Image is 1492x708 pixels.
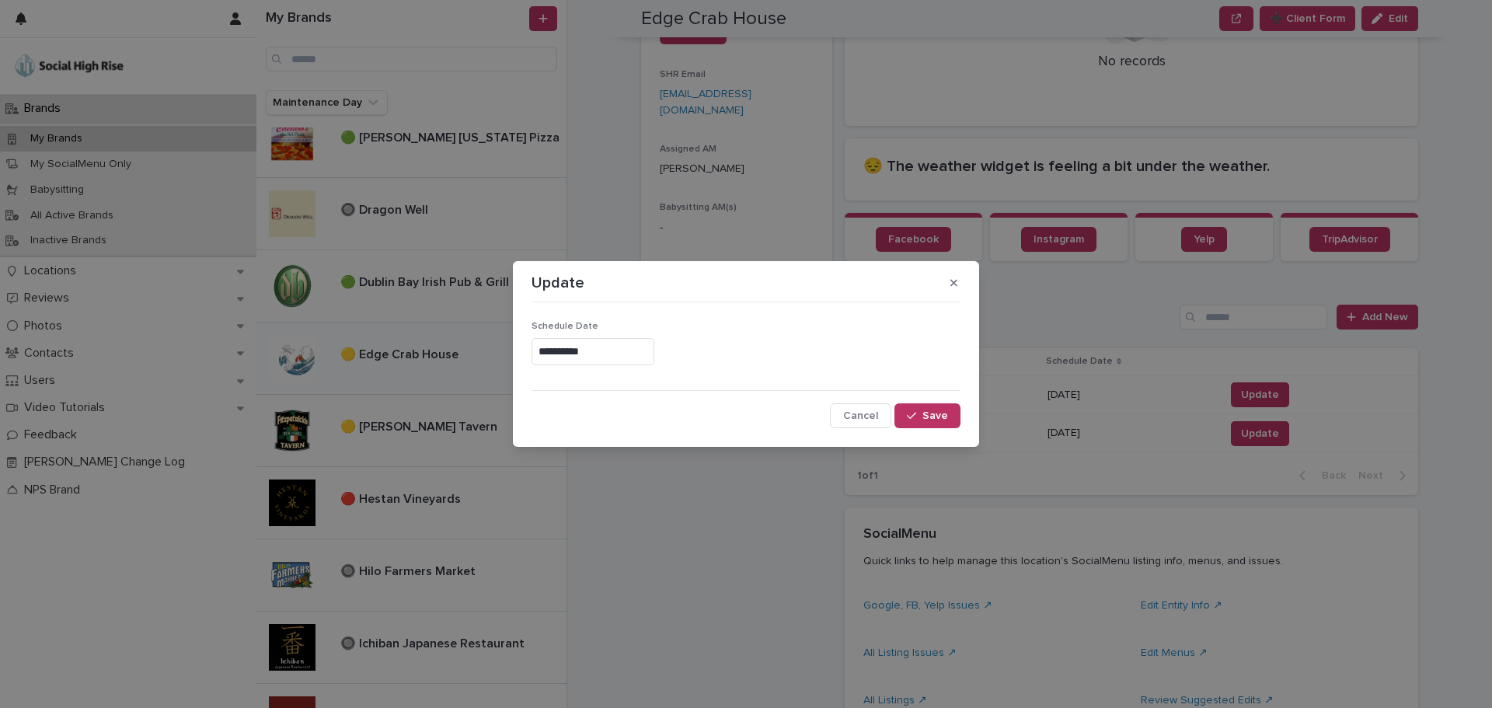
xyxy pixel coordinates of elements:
[830,403,891,428] button: Cancel
[894,403,960,428] button: Save
[532,274,584,292] p: Update
[922,410,948,421] span: Save
[532,322,598,331] span: Schedule Date
[843,410,878,421] span: Cancel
